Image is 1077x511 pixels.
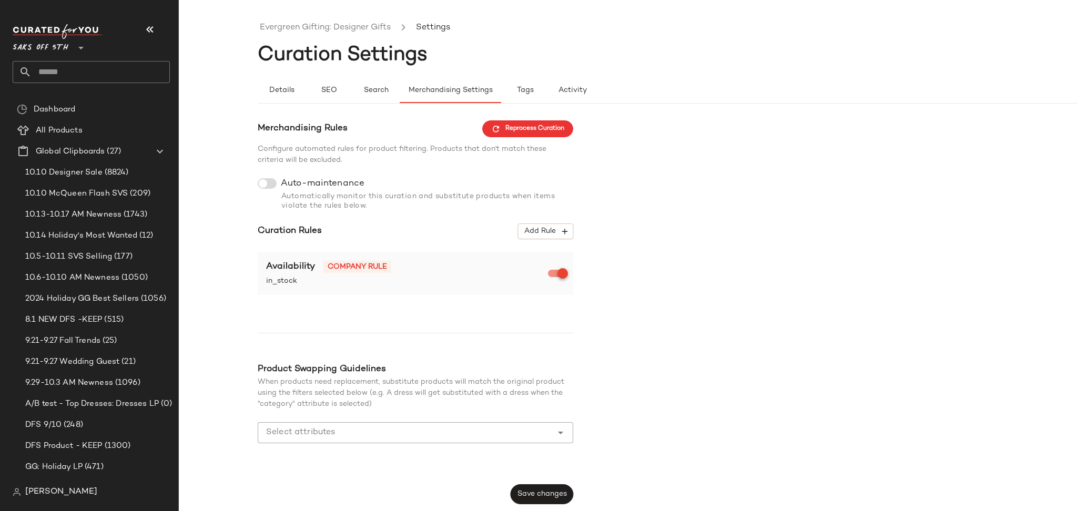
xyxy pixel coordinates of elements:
span: (21) [119,356,136,368]
span: (1056) [139,293,166,305]
span: (12) [137,230,154,242]
span: 10.6-10.10 AM Newness [25,272,119,284]
span: (209) [128,188,150,200]
span: A/B test - Top Dresses: Dresses LP [25,398,159,410]
span: 2024 Holiday GG Best Sellers [25,293,139,305]
img: svg%3e [13,488,21,496]
span: [PERSON_NAME] [25,486,97,498]
span: Configure automated rules for product filtering. Products that don't match these criteria will be... [258,145,546,164]
span: (248) [62,419,83,431]
span: Availability [266,262,315,271]
span: (8824) [103,167,129,179]
span: (177) [112,251,133,263]
span: 8.1 NEW DFS -KEEP [25,314,102,326]
span: DFS 9/10 [25,419,62,431]
span: 10.13-10.17 AM Newness [25,209,121,221]
span: Curation Settings [258,45,428,66]
span: (1743) [121,209,147,221]
span: Product Swapping Guidelines [258,364,386,374]
span: Search [363,86,389,95]
span: Add Rule [524,227,567,236]
span: When products need replacement, substitute products will match the original product using the fil... [258,378,564,408]
span: Merchandising Settings [408,86,493,95]
span: Curation Rules [258,224,322,238]
span: 10.5-10.11 SVS Selling [25,251,112,263]
i: Open [554,426,567,439]
span: Save changes [517,490,567,498]
span: (0) [159,398,172,410]
button: Save changes [511,484,573,504]
span: Saks OFF 5TH [13,36,68,55]
img: svg%3e [17,104,27,115]
span: SEO [320,86,337,95]
span: All Products [36,125,83,137]
span: (1096) [113,377,140,389]
span: (1300) [103,440,131,452]
span: (1050) [119,272,148,284]
span: 9.29-10.3 AM Newness [25,377,113,389]
a: Evergreen Gifting: Designer Gifts [260,21,391,35]
span: (25) [100,335,117,347]
span: Auto-maintenance [281,178,364,189]
span: 9.21-9.27 Fall Trends [25,335,100,347]
span: DFS Product - KEEP [25,440,103,452]
span: Activity [558,86,587,95]
span: Tags [516,86,534,95]
span: (515) [102,314,124,326]
span: Global Clipboards [36,146,105,158]
span: (27) [105,146,121,158]
div: Automatically monitor this curation and substitute products when items violate the rules below. [258,192,573,211]
span: Company rule [323,261,391,273]
span: 9.21-9.27 Wedding Guest [25,356,119,368]
span: Merchandising Rules [258,122,348,136]
button: Add Rule [518,223,573,239]
li: Settings [414,21,452,35]
span: (471) [83,461,104,473]
span: 10.10 Designer Sale [25,167,103,179]
span: Details [268,86,294,95]
button: Reprocess Curation [482,120,573,137]
span: Dashboard [34,104,75,116]
span: in_stock [266,275,550,287]
img: cfy_white_logo.C9jOOHJF.svg [13,24,102,39]
span: Reprocess Curation [491,124,564,134]
span: GG: Holiday LP [25,461,83,473]
span: 10.14 Holiday's Most Wanted [25,230,137,242]
span: 10.10 McQueen Flash SVS [25,188,128,200]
